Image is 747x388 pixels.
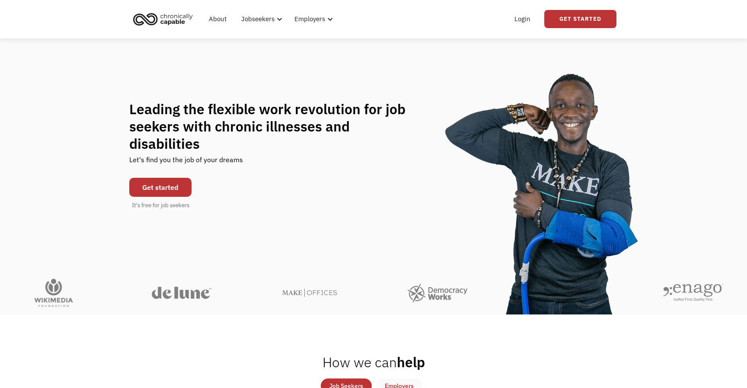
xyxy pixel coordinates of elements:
div: Employers [289,5,335,33]
a: Get Started [544,10,616,28]
a: Login [509,5,536,33]
a: About [204,5,232,33]
h2: help [322,353,425,371]
div: It's free for job seekers [132,201,189,210]
div: Jobseekers [241,14,275,24]
span: How we can [322,353,397,371]
a: home [131,10,199,29]
div: Employers [294,14,325,24]
div: Let's find you the job of your dreams [129,152,243,173]
img: Chronically Capable logo [131,10,195,29]
h1: Leading the flexible work revolution for job seekers with chronic illnesses and disabilities [129,100,422,152]
div: Jobseekers [236,5,285,33]
a: Get started [129,178,192,197]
